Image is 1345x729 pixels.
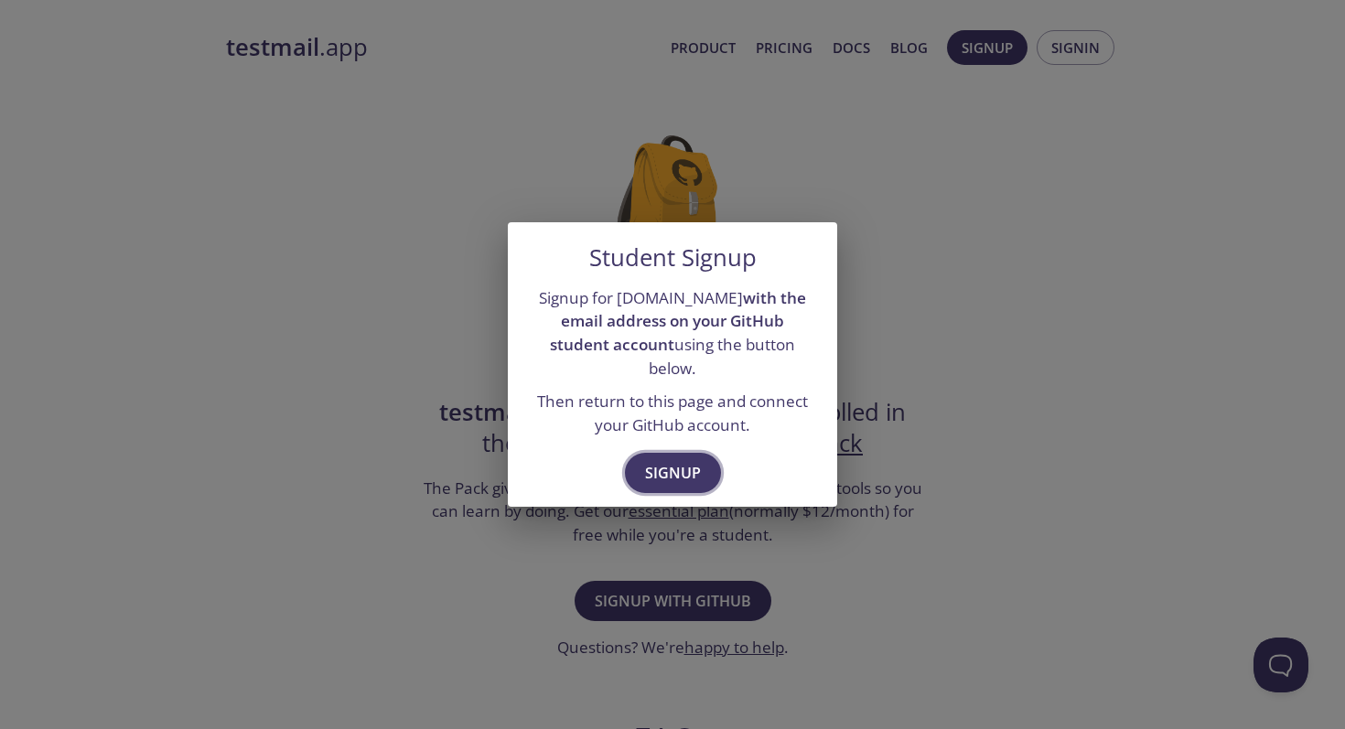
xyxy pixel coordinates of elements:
[530,286,815,381] p: Signup for [DOMAIN_NAME] using the button below.
[625,453,721,493] button: Signup
[550,287,806,355] strong: with the email address on your GitHub student account
[589,244,757,272] h5: Student Signup
[530,390,815,436] p: Then return to this page and connect your GitHub account.
[645,460,701,486] span: Signup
